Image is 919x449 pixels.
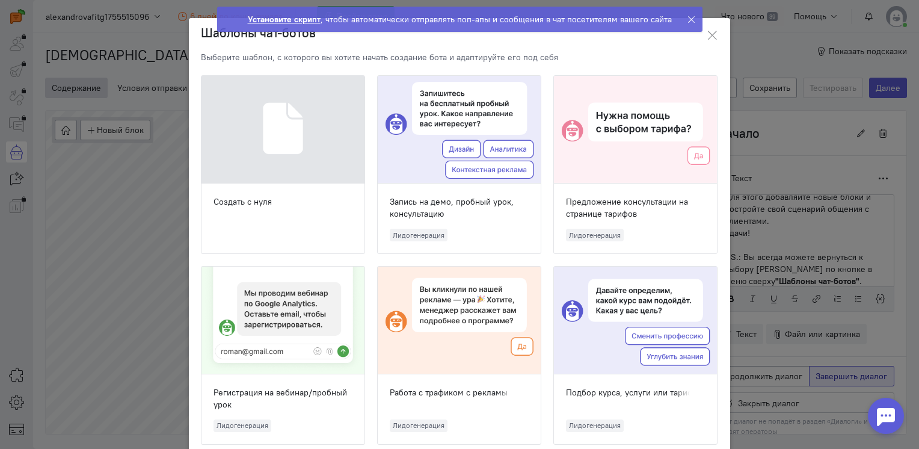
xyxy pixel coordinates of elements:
[214,386,352,410] div: Регистрация на вебинар/пробный урок
[566,386,705,398] div: Подбор курса, услуги или тарифа
[248,13,672,25] div: , чтобы автоматически отправлять поп-апы и сообщения в чат посетителям вашего сайта
[390,229,447,241] span: Лидогенерация
[390,420,447,432] span: Лидогенерация
[566,229,624,241] span: Лидогенерация
[390,386,529,398] div: Работа с трафиком с рекламы
[390,196,529,220] div: Запись на демо, пробный урок, консультацию
[566,420,624,432] span: Лидогенерация
[201,51,718,63] p: Выберите шаблон, с которого вы хотите начать создание бота и адаптируйте его под себя
[214,420,271,432] span: Лидогенерация
[566,196,705,220] div: Предложение консультации на странице тарифов
[201,24,718,42] h3: Шаблоны чат-ботов
[214,196,352,208] div: Создать с нуля
[248,14,321,25] strong: Установите скрипт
